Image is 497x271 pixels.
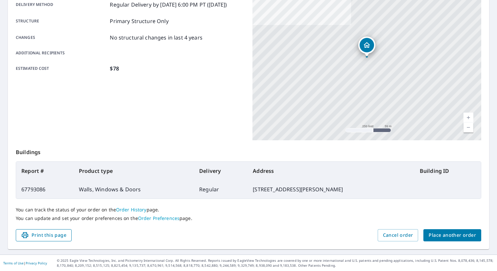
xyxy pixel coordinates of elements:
p: Regular Delivery by [DATE] 6:00 PM PT ([DATE]) [110,1,227,9]
button: Cancel order [378,229,418,241]
button: Place another order [423,229,481,241]
p: You can track the status of your order on the page. [16,207,481,213]
a: Current Level 17, Zoom In [463,113,473,122]
div: Dropped pin, building 1, Residential property, 14319 Harvest Moon Rd Boyds, MD 20841 [358,37,375,57]
a: Privacy Policy [26,261,47,265]
p: Buildings [16,140,481,161]
a: Order History [116,206,147,213]
th: Product type [74,162,194,180]
a: Terms of Use [3,261,24,265]
p: Delivery method [16,1,107,9]
p: $78 [110,65,119,72]
p: © 2025 Eagle View Technologies, Inc. and Pictometry International Corp. All Rights Reserved. Repo... [57,258,494,268]
p: Structure [16,17,107,25]
th: Delivery [194,162,248,180]
span: Cancel order [383,231,413,239]
button: Print this page [16,229,72,241]
td: [STREET_ADDRESS][PERSON_NAME] [248,180,414,199]
td: 67793086 [16,180,74,199]
td: Regular [194,180,248,199]
p: Additional recipients [16,50,107,56]
a: Current Level 17, Zoom Out [463,122,473,132]
th: Building ID [414,162,481,180]
p: No structural changes in last 4 years [110,34,202,41]
p: Estimated cost [16,65,107,72]
th: Address [248,162,414,180]
a: Order Preferences [138,215,179,221]
p: Primary Structure Only [110,17,168,25]
span: Print this page [21,231,66,239]
p: | [3,261,47,265]
td: Walls, Windows & Doors [74,180,194,199]
p: You can update and set your order preferences on the page. [16,215,481,221]
span: Place another order [429,231,476,239]
th: Report # [16,162,74,180]
p: Changes [16,34,107,41]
